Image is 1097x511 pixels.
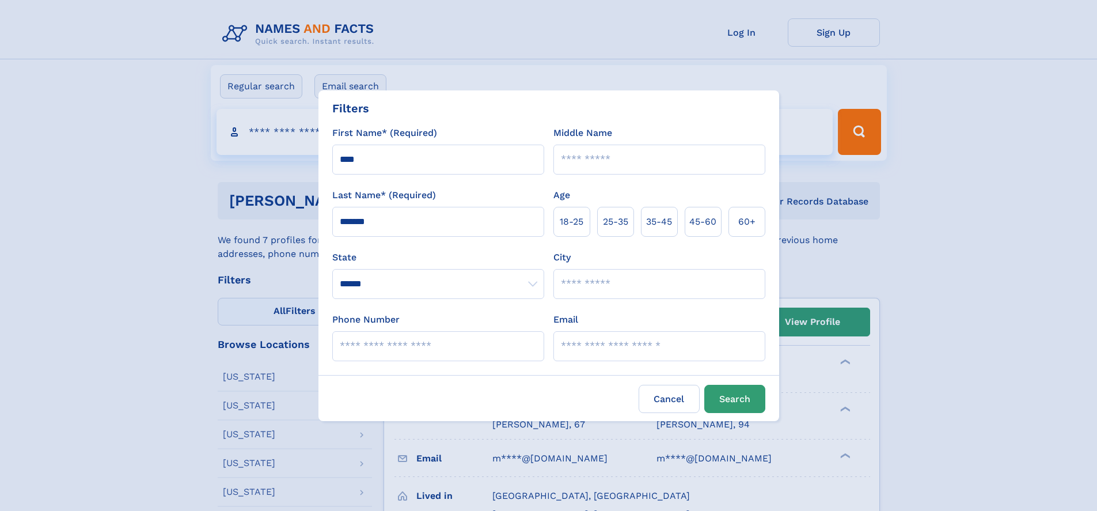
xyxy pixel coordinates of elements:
[553,313,578,327] label: Email
[639,385,700,413] label: Cancel
[738,215,756,229] span: 60+
[553,188,570,202] label: Age
[553,126,612,140] label: Middle Name
[603,215,628,229] span: 25‑35
[689,215,716,229] span: 45‑60
[704,385,765,413] button: Search
[553,251,571,264] label: City
[332,100,369,117] div: Filters
[560,215,583,229] span: 18‑25
[332,313,400,327] label: Phone Number
[332,188,436,202] label: Last Name* (Required)
[332,251,544,264] label: State
[646,215,672,229] span: 35‑45
[332,126,437,140] label: First Name* (Required)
